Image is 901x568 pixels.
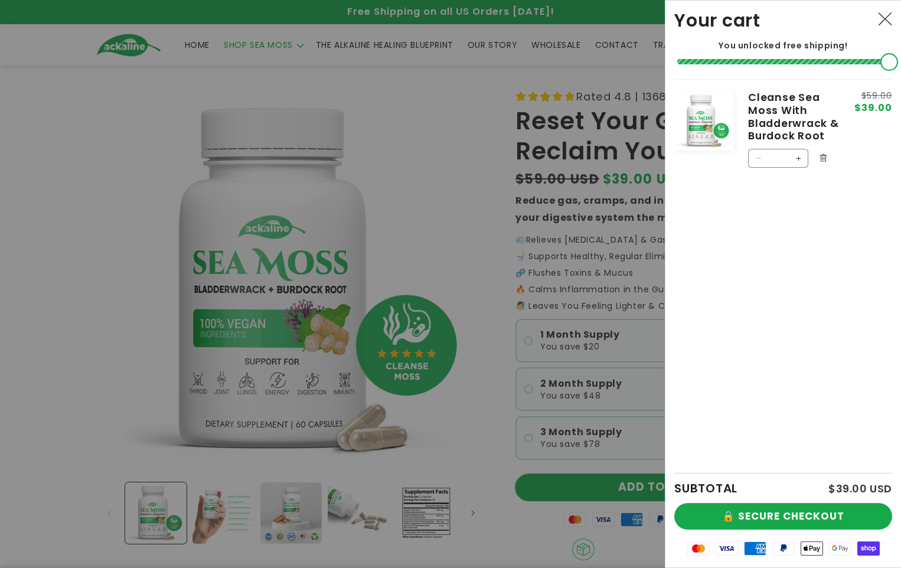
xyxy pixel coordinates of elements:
s: $59.00 [854,92,892,100]
button: Close [872,6,898,32]
span: $39.00 [854,103,892,113]
input: Quantity for Cleanse Sea Moss With Bladderwrack &amp; Burdock Root [768,149,789,168]
button: Remove Cleanse Sea Moss With Bladderwrack & Burdock Root [814,149,832,167]
p: You unlocked free shipping! [674,40,892,51]
h2: Your cart [674,9,760,31]
button: 🔒 SECURE CHECKOUT [674,503,892,530]
a: Cleanse Sea Moss With Bladderwrack & Burdock Root [748,92,839,143]
h2: SUBTOTAL [674,482,737,494]
p: $39.00 USD [828,484,892,494]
